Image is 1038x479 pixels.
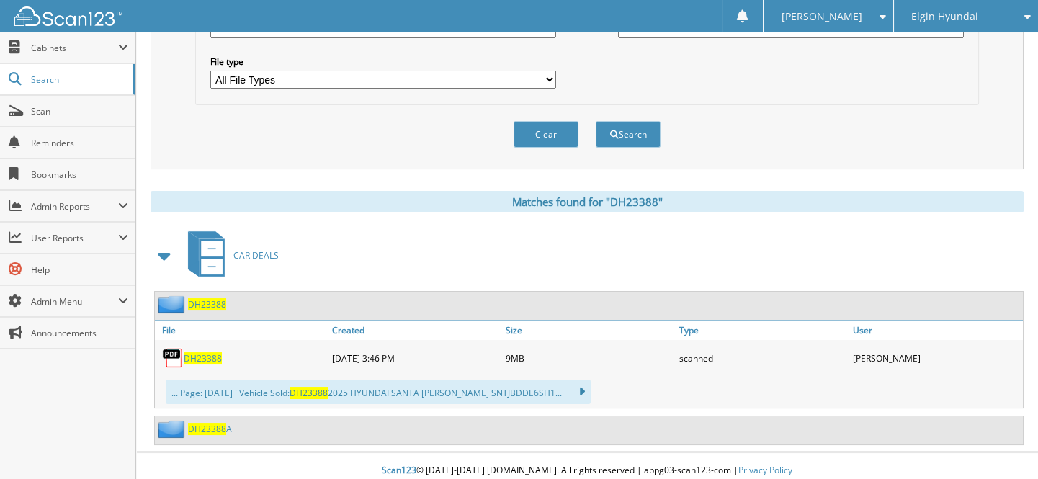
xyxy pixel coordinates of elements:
img: folder2.png [158,295,188,313]
a: File [155,321,328,340]
a: Privacy Policy [738,464,792,476]
a: User [849,321,1023,340]
div: Matches found for "DH23388" [151,191,1024,212]
div: [DATE] 3:46 PM [328,344,502,372]
a: DH23388 [184,352,222,364]
span: CAR DEALS [233,249,279,261]
a: Type [676,321,849,340]
a: Size [502,321,676,340]
span: User Reports [31,232,118,244]
a: DH23388A [188,423,232,435]
div: 9MB [502,344,676,372]
a: Created [328,321,502,340]
span: DH23388 [290,387,328,399]
div: scanned [676,344,849,372]
button: Search [596,121,661,148]
span: [PERSON_NAME] [782,12,862,21]
iframe: Chat Widget [966,410,1038,479]
span: Admin Reports [31,200,118,212]
span: Announcements [31,327,128,339]
span: Reminders [31,137,128,149]
div: ... Page: [DATE] i Vehicle Sold: 2025 HYUNDAI SANTA [PERSON_NAME] SNTJBDDE6SH1... [166,380,591,404]
img: PDF.png [162,347,184,369]
span: Elgin Hyundai [911,12,978,21]
label: File type [210,55,556,68]
span: DH23388 [188,423,226,435]
div: [PERSON_NAME] [849,344,1023,372]
span: Bookmarks [31,169,128,181]
img: scan123-logo-white.svg [14,6,122,26]
a: DH23388 [188,298,226,310]
img: folder2.png [158,420,188,438]
span: Scan123 [382,464,416,476]
span: Search [31,73,126,86]
span: Help [31,264,128,276]
button: Clear [514,121,578,148]
span: Scan [31,105,128,117]
span: Admin Menu [31,295,118,308]
span: Cabinets [31,42,118,54]
a: CAR DEALS [179,227,279,284]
